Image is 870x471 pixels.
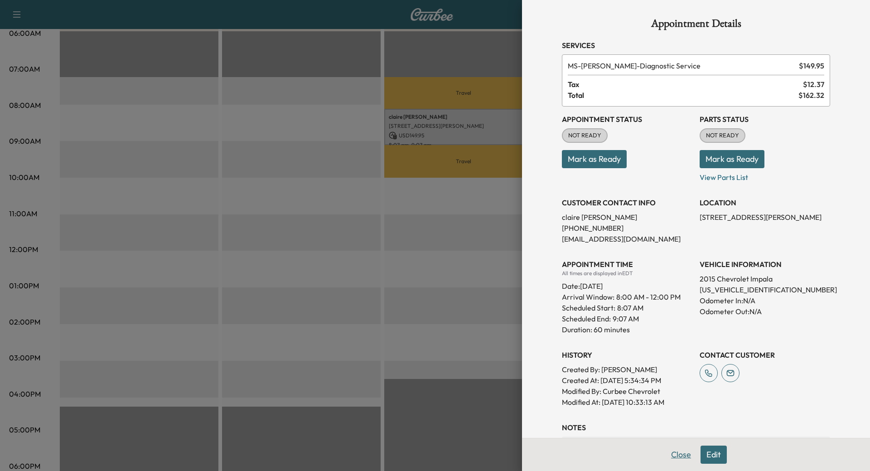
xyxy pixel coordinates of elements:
[562,233,692,244] p: [EMAIL_ADDRESS][DOMAIN_NAME]
[562,40,830,51] h3: Services
[562,386,692,397] p: Modified By : Curbee Chevrolet
[799,60,824,71] span: $ 149.95
[613,313,639,324] p: 9:07 AM
[562,197,692,208] h3: CUSTOMER CONTACT INFO
[700,114,830,125] h3: Parts Status
[803,79,824,90] span: $ 12.37
[700,197,830,208] h3: LOCATION
[568,90,798,101] span: Total
[700,212,830,223] p: [STREET_ADDRESS][PERSON_NAME]
[562,375,692,386] p: Created At : [DATE] 5:34:34 PM
[562,364,692,375] p: Created By : [PERSON_NAME]
[562,114,692,125] h3: Appointment Status
[700,168,830,183] p: View Parts List
[568,60,795,71] span: Diagnostic Service
[798,90,824,101] span: $ 162.32
[562,150,627,168] button: Mark as Ready
[700,259,830,270] h3: VEHICLE INFORMATION
[562,270,692,277] div: All times are displayed in EDT
[701,446,727,464] button: Edit
[562,397,692,408] p: Modified At : [DATE] 10:33:13 AM
[562,422,830,433] h3: NOTES
[700,306,830,317] p: Odometer Out: N/A
[700,150,764,168] button: Mark as Ready
[562,324,692,335] p: Duration: 60 minutes
[562,313,611,324] p: Scheduled End:
[700,273,830,284] p: 2015 Chevrolet Impala
[665,446,697,464] button: Close
[562,212,692,223] p: claire [PERSON_NAME]
[562,259,692,270] h3: APPOINTMENT TIME
[562,223,692,233] p: [PHONE_NUMBER]
[562,277,692,291] div: Date: [DATE]
[700,284,830,295] p: [US_VEHICLE_IDENTIFICATION_NUMBER]
[562,350,692,360] h3: History
[568,79,803,90] span: Tax
[563,131,607,140] span: NOT READY
[562,18,830,33] h1: Appointment Details
[616,291,681,302] span: 8:00 AM - 12:00 PM
[701,131,744,140] span: NOT READY
[562,291,692,302] p: Arrival Window:
[700,295,830,306] p: Odometer In: N/A
[700,350,830,360] h3: CONTACT CUSTOMER
[617,302,643,313] p: 8:07 AM
[562,302,615,313] p: Scheduled Start:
